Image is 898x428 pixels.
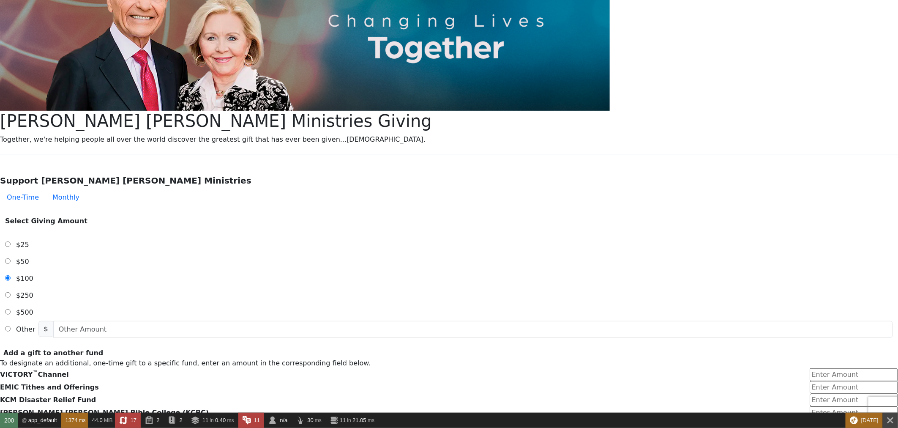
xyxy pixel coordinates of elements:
a: [DATE] [846,413,883,428]
span: 30 [307,417,313,423]
span: 0.40 [215,417,226,423]
span: $ [38,321,54,337]
a: 11 [238,413,265,428]
span: ms [315,417,322,423]
span: $50 [16,258,29,266]
input: Enter Amount [810,368,898,381]
input: Enter Amount [810,406,898,419]
span: ms [79,417,86,423]
span: @ [22,417,27,423]
a: 11 in 0.40 ms [187,413,238,428]
span: 17 [131,417,136,423]
span: in [210,417,213,423]
a: 30 ms [292,413,326,428]
span: $500 [16,308,33,316]
span: 11 [202,417,208,423]
input: Enter Amount [810,394,898,406]
span: 2 [180,417,183,423]
div: This Symfony version will only receive security fixes. [846,413,883,428]
button: Monthly [46,189,86,206]
span: ms [227,417,234,423]
span: 21.05 [352,417,366,423]
span: $250 [16,291,33,299]
span: 44.0 [92,417,103,423]
input: Other Amount [53,321,893,338]
span: ms [368,417,374,423]
span: $100 [16,274,33,283]
span: 11 [254,417,260,423]
span: 1374 [66,417,78,423]
span: n/a [280,417,287,423]
span: 11 [340,417,346,423]
a: 11 in 21.05 ms [326,413,379,428]
span: $25 [16,241,29,249]
input: Enter Amount [810,381,898,394]
a: 2 [141,413,164,428]
a: n/a [264,413,292,428]
span: MiB [104,417,113,423]
span: app_default [28,417,57,423]
a: 44.0 MiB [88,413,115,428]
span: in [347,417,351,423]
a: 1374 ms [61,413,88,428]
sup: ™ [33,370,38,376]
strong: Select Giving Amount [5,217,87,225]
span: 2 [156,417,159,423]
a: 2 [164,413,186,428]
span: [DATE] [861,417,879,423]
span: Other [16,325,35,333]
